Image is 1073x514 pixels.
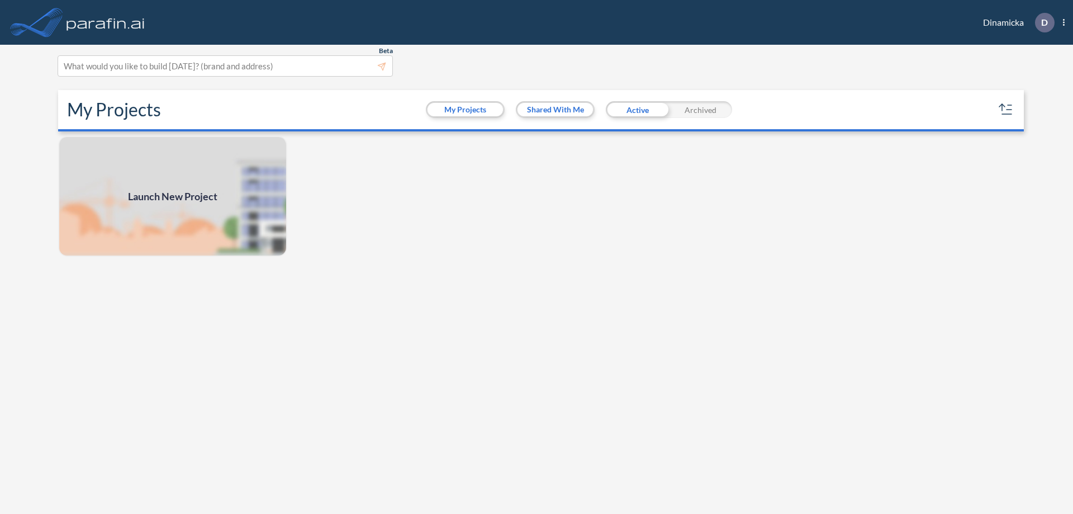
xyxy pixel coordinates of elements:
[379,46,393,55] span: Beta
[606,101,669,118] div: Active
[966,13,1065,32] div: Dinamicka
[58,136,287,257] a: Launch New Project
[517,103,593,116] button: Shared With Me
[669,101,732,118] div: Archived
[1041,17,1048,27] p: D
[67,99,161,120] h2: My Projects
[58,136,287,257] img: add
[997,101,1015,119] button: sort
[64,11,147,34] img: logo
[128,189,217,204] span: Launch New Project
[428,103,503,116] button: My Projects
